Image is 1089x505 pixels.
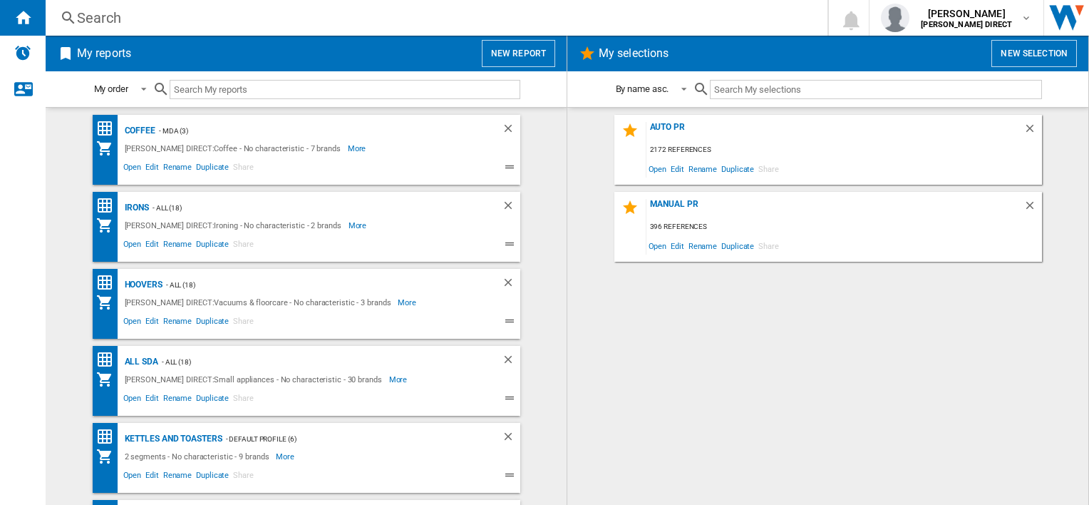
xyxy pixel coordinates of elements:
div: 2 segments - No characteristic - 9 brands [121,448,277,465]
span: Duplicate [194,238,231,255]
span: Share [756,159,781,178]
div: Delete [502,430,520,448]
input: Search My reports [170,80,520,99]
span: Edit [143,238,161,255]
span: Open [121,315,144,332]
div: Delete [1023,199,1042,218]
div: Price Ranking [96,274,121,292]
span: Rename [161,238,194,255]
div: - ALL (18) [158,353,473,371]
span: More [389,371,410,388]
div: My Assortment [96,217,121,234]
div: - mda (3) [155,122,473,140]
span: Rename [161,315,194,332]
span: Rename [161,469,194,486]
div: Search [77,8,790,28]
div: Price Ranking [96,197,121,215]
div: My Assortment [96,371,121,388]
div: My Assortment [96,140,121,157]
div: Price Ranking [96,351,121,369]
span: Share [231,238,256,255]
div: [PERSON_NAME] DIRECT:Ironing - No characteristic - 2 brands [121,217,349,234]
span: Open [646,159,669,178]
span: Share [231,392,256,409]
div: Kettles and Toasters [121,430,222,448]
div: [PERSON_NAME] DIRECT:Vacuums & floorcare - No characteristic - 3 brands [121,294,398,311]
span: Edit [143,160,161,178]
span: Open [121,238,144,255]
div: My Assortment [96,294,121,311]
img: alerts-logo.svg [14,44,31,61]
span: Edit [669,159,686,178]
span: Share [231,160,256,178]
div: [PERSON_NAME] DIRECT:Small appliances - No characteristic - 30 brands [121,371,389,388]
span: More [398,294,418,311]
div: 2172 references [646,141,1042,159]
div: AUTO PR [646,122,1023,141]
span: Duplicate [719,236,756,255]
span: Edit [669,236,686,255]
span: Duplicate [719,159,756,178]
span: Duplicate [194,469,231,486]
span: Open [121,392,144,409]
div: - Default profile (6) [222,430,473,448]
span: Share [756,236,781,255]
h2: My selections [596,40,671,67]
span: Edit [143,392,161,409]
span: Share [231,469,256,486]
button: New report [482,40,555,67]
span: Open [646,236,669,255]
div: Delete [502,122,520,140]
div: 396 references [646,218,1042,236]
b: [PERSON_NAME] DIRECT [921,20,1012,29]
span: Duplicate [194,160,231,178]
div: Price Ranking [96,428,121,446]
div: - ALL (18) [162,276,473,294]
span: Open [121,160,144,178]
div: MANUAL PR [646,199,1023,218]
div: Delete [502,353,520,371]
span: Rename [686,236,719,255]
span: Rename [161,160,194,178]
div: Hoovers [121,276,162,294]
span: Rename [686,159,719,178]
span: Rename [161,392,194,409]
div: Delete [1023,122,1042,141]
div: My Assortment [96,448,121,465]
span: [PERSON_NAME] [921,6,1012,21]
input: Search My selections [710,80,1041,99]
span: Edit [143,469,161,486]
div: Price Ranking [96,120,121,138]
div: By name asc. [616,83,669,94]
h2: My reports [74,40,134,67]
div: All SDA [121,353,158,371]
div: Delete [502,276,520,294]
span: Share [231,315,256,332]
img: profile.jpg [881,4,909,32]
button: New selection [991,40,1077,67]
span: Edit [143,315,161,332]
div: Coffee [121,122,155,140]
div: - ALL (18) [149,199,473,217]
span: More [276,448,296,465]
div: Irons [121,199,150,217]
span: Open [121,469,144,486]
span: Duplicate [194,392,231,409]
span: Duplicate [194,315,231,332]
span: More [349,217,369,234]
div: Delete [502,199,520,217]
div: My order [94,83,128,94]
span: More [348,140,368,157]
div: [PERSON_NAME] DIRECT:Coffee - No characteristic - 7 brands [121,140,348,157]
